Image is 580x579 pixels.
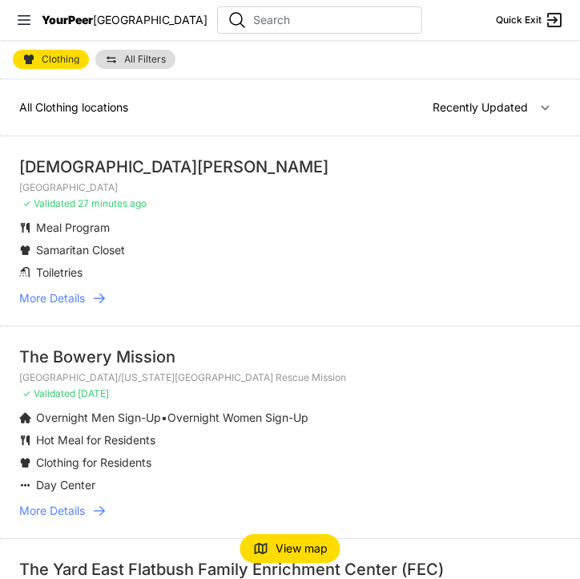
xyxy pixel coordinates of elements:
span: Meal Program [36,221,110,234]
span: Clothing for Residents [36,456,151,469]
span: ✓ Validated [22,197,75,209]
span: View map [276,541,328,557]
span: Samaritan Closet [36,243,125,257]
span: [DATE] [78,387,109,399]
a: All Filters [95,50,175,69]
a: More Details [19,503,561,519]
p: [GEOGRAPHIC_DATA] [19,181,561,194]
a: Clothing [13,50,89,69]
span: Clothing [42,55,79,64]
span: All Clothing locations [19,100,128,114]
span: ✓ Validated [22,387,75,399]
span: Day Center [36,478,95,492]
p: [GEOGRAPHIC_DATA]/[US_STATE][GEOGRAPHIC_DATA] Rescue Mission [19,371,561,384]
a: Quick Exit [496,10,564,30]
span: Hot Meal for Residents [36,433,155,447]
span: Overnight Women Sign-Up [167,411,308,424]
input: Search [253,12,412,28]
div: The Bowery Mission [19,346,561,368]
button: View map [240,534,340,563]
span: 27 minutes ago [78,197,147,209]
a: YourPeer[GEOGRAPHIC_DATA] [42,15,207,25]
span: Toiletries [36,265,83,279]
a: More Details [19,290,561,306]
span: [GEOGRAPHIC_DATA] [93,13,207,26]
span: YourPeer [42,13,93,26]
span: Quick Exit [496,14,542,26]
span: All Filters [124,55,166,64]
span: Overnight Men Sign-Up [36,411,161,424]
span: More Details [19,290,85,306]
span: More Details [19,503,85,519]
span: • [161,411,167,424]
img: map-icon.svg [253,541,269,557]
div: [DEMOGRAPHIC_DATA][PERSON_NAME] [19,156,561,178]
